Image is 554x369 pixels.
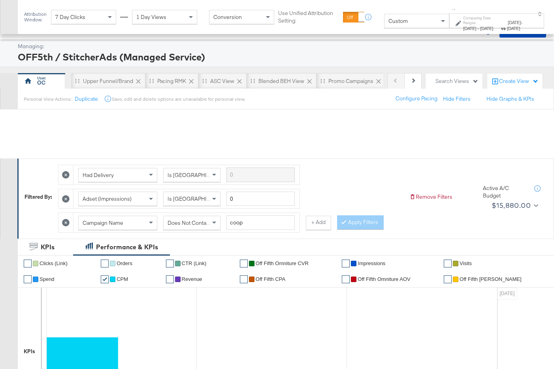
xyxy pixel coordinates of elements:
[251,79,255,83] div: Drag to reorder tab
[83,219,123,226] span: Campaign Name
[507,25,520,31] span: [DATE]
[390,92,443,106] button: Configure Pacing
[202,79,207,83] div: Drag to reorder tab
[101,275,109,283] a: ✔
[492,200,531,211] div: $15,880.00
[166,275,174,283] a: ✔
[55,13,85,21] span: 7 Day Clicks
[83,171,114,179] span: Had Delivery
[450,8,458,11] span: ↑
[117,276,128,282] span: CPM
[444,275,452,283] a: ✔
[483,184,526,199] div: Active A/C Budget
[157,77,186,85] div: Pacing RMK
[500,25,507,31] strong: vs
[258,77,304,85] div: Blended BEH View
[166,260,174,267] a: ✔
[24,275,32,283] a: ✔
[278,9,340,24] label: Use Unified Attribution Setting:
[240,275,248,283] a: ✔
[24,11,47,23] div: Attribution Window:
[24,193,52,201] div: Filtered By:
[226,192,295,206] input: Enter a number
[444,260,452,267] a: ✔
[435,77,479,85] div: Search Views
[168,219,211,226] span: Does Not Contain
[18,50,544,64] div: OFF5th / StitcherAds (Managed Service)
[388,17,408,24] span: Custom
[168,171,228,179] span: Is [GEOGRAPHIC_DATA]
[136,13,166,21] span: 1 Day Views
[256,276,285,282] span: off fifth CPA
[342,275,350,283] a: ✔
[320,79,325,83] div: Drag to reorder tab
[210,77,234,85] div: ASC View
[409,193,452,201] button: Remove Filters
[306,216,331,230] button: + Add
[112,96,245,102] div: Save, edit and delete options are unavailable for personal view.
[358,260,385,266] span: Impressions
[168,195,228,202] span: Is [GEOGRAPHIC_DATA]
[508,19,521,25] span: [DATE]
[40,276,55,282] span: Spend
[460,260,472,266] span: Visits
[328,77,373,85] div: Promo Campaigns
[83,195,132,202] span: Adset (Impressions)
[182,276,202,282] span: Revenue
[24,348,35,355] div: KPIs
[182,260,207,266] span: CTR (Link)
[96,243,158,252] div: Performance & KPIs
[486,95,534,103] button: Hide Graphs & KPIs
[499,77,539,85] div: Create View
[358,276,410,282] span: Off Fifth Omniture AOV
[149,79,154,83] div: Drag to reorder tab
[507,19,532,32] div: -
[83,77,133,85] div: Upper Funnel/Brand
[24,260,32,267] a: ✔
[480,25,493,31] span: [DATE]
[75,79,79,83] div: Drag to reorder tab
[342,260,350,267] a: ✔
[117,260,132,266] span: Orders
[240,260,248,267] a: ✔
[101,260,109,267] a: ✔
[213,13,242,21] span: Conversion
[443,95,471,103] button: Hide Filters
[18,43,544,50] div: Managing:
[75,95,98,103] button: Duplicate
[226,215,295,230] input: Enter a search term
[226,168,295,182] input: Enter a search term
[40,260,68,266] span: Clicks (Link)
[463,25,476,31] span: [DATE]
[463,15,500,26] label: Comparing Date Ranges:
[463,25,500,32] div: -
[37,79,45,87] div: OC
[24,96,72,102] div: Personal View Actions:
[488,199,540,212] button: $15,880.00
[41,243,55,252] div: KPIs
[460,276,522,282] span: Off Fifth [PERSON_NAME]
[256,260,309,266] span: Off Fifth Omniture CVR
